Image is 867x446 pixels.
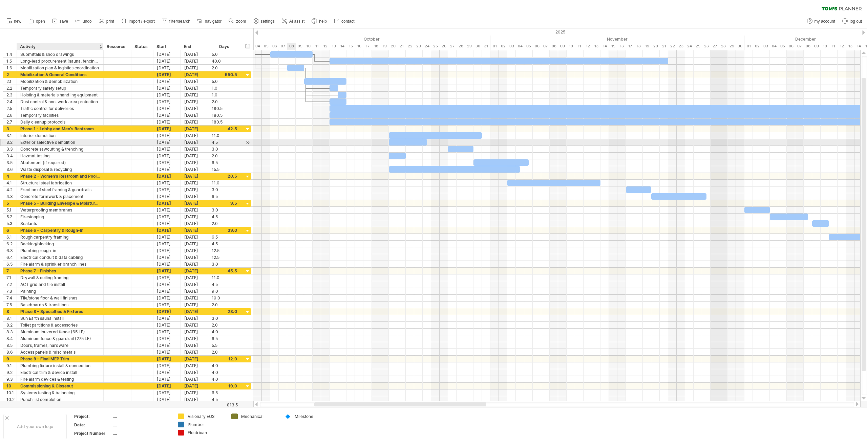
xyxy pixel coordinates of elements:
div: 3.1 [6,132,17,139]
div: 2.5 [6,105,17,112]
div: [DATE] [181,241,208,247]
div: 9.0 [212,288,237,294]
div: [DATE] [153,220,181,227]
div: Monday, 3 November 2025 [507,43,516,50]
div: [DATE] [153,132,181,139]
div: Monday, 20 October 2025 [389,43,397,50]
div: [DATE] [181,247,208,254]
div: 3.6 [6,166,17,173]
div: Sunday, 12 October 2025 [321,43,330,50]
div: [DATE] [181,166,208,173]
div: 2.1 [6,78,17,85]
div: Abatement (if required) [20,159,100,166]
div: Mobilization plan & logistics coordination [20,65,100,71]
div: Drywall & ceiling framing [20,274,100,281]
div: 4.5 [212,214,237,220]
div: 11.0 [212,132,237,139]
span: contact [341,19,355,24]
div: Thursday, 23 October 2025 [414,43,423,50]
div: Wednesday, 5 November 2025 [524,43,533,50]
a: filter/search [160,17,192,26]
a: undo [73,17,94,26]
div: Concrete formwork & placement [20,193,100,200]
div: Thursday, 6 November 2025 [533,43,541,50]
div: Phase 2 - Women's Restroom and Pool Deck [20,173,100,179]
div: 3.2 [6,139,17,146]
div: [DATE] [153,308,181,315]
div: Saturday, 13 December 2025 [846,43,854,50]
span: print [106,19,114,24]
div: 4.3 [6,193,17,200]
span: AI assist [289,19,304,24]
div: October 2025 [228,36,490,43]
div: 8.1 [6,315,17,321]
div: Sunday, 30 November 2025 [736,43,744,50]
div: 1.6 [6,65,17,71]
div: Sunday, 26 October 2025 [440,43,448,50]
div: [DATE] [181,302,208,308]
div: [DATE] [153,207,181,213]
div: Phase 1 - Lobby and Men's Restroom [20,126,100,132]
a: import / export [120,17,157,26]
div: Friday, 21 November 2025 [660,43,668,50]
div: [DATE] [153,65,181,71]
div: Monday, 13 October 2025 [330,43,338,50]
div: Wednesday, 29 October 2025 [465,43,473,50]
div: Friday, 24 October 2025 [423,43,431,50]
div: [DATE] [153,58,181,64]
a: print [97,17,116,26]
div: [DATE] [181,58,208,64]
span: log out [850,19,862,24]
a: save [50,17,70,26]
div: [DATE] [153,85,181,91]
div: Sealants [20,220,100,227]
div: [DATE] [181,268,208,274]
div: Saturday, 18 October 2025 [372,43,380,50]
a: contact [332,17,357,26]
div: 6.2 [6,241,17,247]
div: Interior demolition [20,132,100,139]
div: Sunday, 23 November 2025 [677,43,685,50]
div: Waterproofing membranes [20,207,100,213]
div: [DATE] [153,281,181,288]
div: 2.4 [6,98,17,105]
div: [DATE] [181,220,208,227]
div: Saturday, 22 November 2025 [668,43,677,50]
div: Wednesday, 22 October 2025 [406,43,414,50]
div: 15.5 [212,166,237,173]
div: Wednesday, 12 November 2025 [584,43,592,50]
div: [DATE] [181,112,208,118]
div: Saturday, 25 October 2025 [431,43,440,50]
div: [DATE] [153,288,181,294]
div: Wednesday, 10 December 2025 [821,43,829,50]
div: Exterior selective demolition [20,139,100,146]
div: [DATE] [181,132,208,139]
a: open [27,17,47,26]
div: [DATE] [181,65,208,71]
div: 4.5 [212,139,237,146]
div: [DATE] [181,261,208,267]
div: 2.2 [6,85,17,91]
div: Submittals & shop drawings [20,51,100,58]
div: Monday, 8 December 2025 [804,43,812,50]
div: Fire alarm & sprinkler branch lines [20,261,100,267]
div: Hoisting & materials handling equipment [20,92,100,98]
div: Tuesday, 7 October 2025 [279,43,287,50]
div: 3.0 [212,186,237,193]
div: 6.5 [6,261,17,267]
div: 1.4 [6,51,17,58]
span: settings [261,19,275,24]
div: Tuesday, 28 October 2025 [457,43,465,50]
div: Friday, 12 December 2025 [838,43,846,50]
div: 5.3 [6,220,17,227]
a: my account [805,17,837,26]
div: Wednesday, 15 October 2025 [346,43,355,50]
div: Saturday, 6 December 2025 [787,43,795,50]
div: Thursday, 27 November 2025 [711,43,719,50]
div: [DATE] [181,274,208,281]
div: [DATE] [153,261,181,267]
span: open [36,19,45,24]
div: [DATE] [181,254,208,261]
div: Structural steel fabrication [20,180,100,186]
div: Wednesday, 3 December 2025 [761,43,770,50]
